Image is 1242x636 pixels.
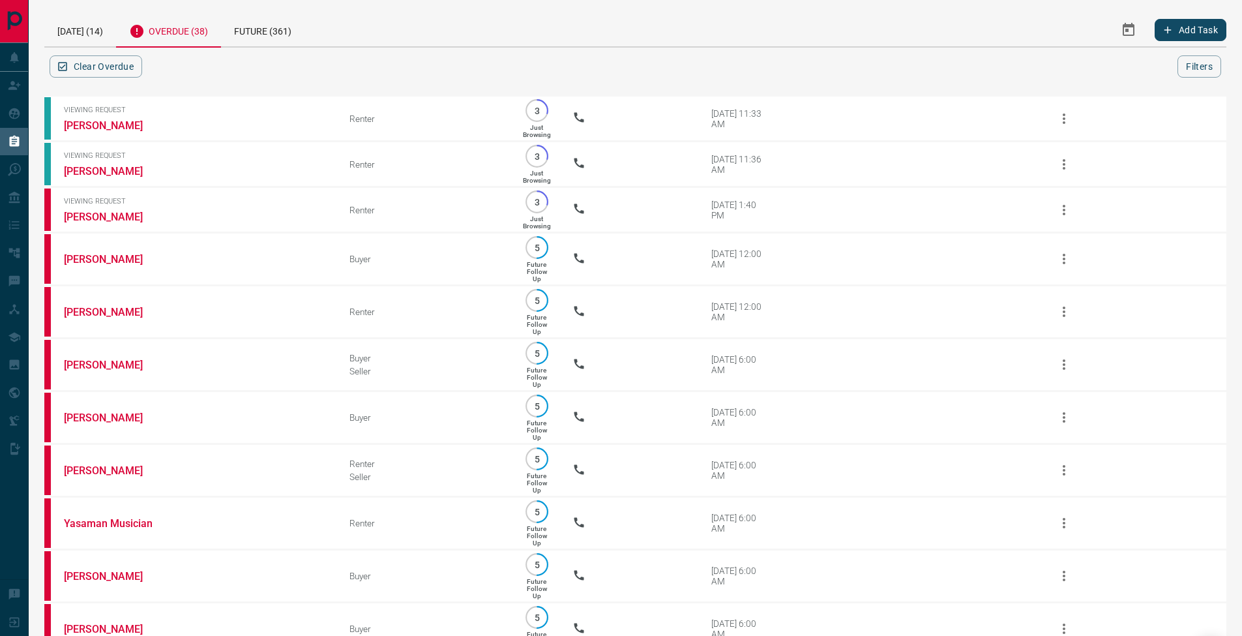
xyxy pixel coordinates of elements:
[64,106,330,114] span: Viewing Request
[532,454,542,464] p: 5
[44,393,51,442] div: property.ca
[44,97,51,140] div: condos.ca
[64,306,162,318] a: [PERSON_NAME]
[532,613,542,622] p: 5
[44,446,51,495] div: property.ca
[44,498,51,548] div: property.ca
[44,234,51,284] div: property.ca
[1177,55,1221,78] button: Filters
[349,159,501,170] div: Renter
[711,513,767,534] div: [DATE] 6:00 AM
[50,55,142,78] button: Clear Overdue
[64,119,162,132] a: [PERSON_NAME]
[349,205,501,215] div: Renter
[44,551,51,601] div: property.ca
[349,254,501,264] div: Buyer
[349,412,501,423] div: Buyer
[527,472,547,494] p: Future Follow Up
[349,518,501,528] div: Renter
[532,197,542,207] p: 3
[221,13,304,46] div: Future (361)
[64,359,162,371] a: [PERSON_NAME]
[711,108,767,129] div: [DATE] 11:33 AM
[711,566,767,586] div: [DATE] 6:00 AM
[711,354,767,375] div: [DATE] 6:00 AM
[64,151,330,160] span: Viewing Request
[532,507,542,517] p: 5
[532,295,542,305] p: 5
[711,249,767,269] div: [DATE] 12:00 AM
[349,353,501,363] div: Buyer
[523,170,551,184] p: Just Browsing
[527,578,547,599] p: Future Follow Up
[527,419,547,441] p: Future Follow Up
[349,472,501,482] div: Seller
[64,623,162,635] a: [PERSON_NAME]
[527,367,547,388] p: Future Follow Up
[527,314,547,335] p: Future Follow Up
[349,624,501,634] div: Buyer
[64,464,162,477] a: [PERSON_NAME]
[532,106,542,115] p: 3
[349,366,501,376] div: Seller
[116,13,221,48] div: Overdue (38)
[44,13,116,46] div: [DATE] (14)
[64,517,162,530] a: Yasaman Musician
[64,211,162,223] a: [PERSON_NAME]
[64,165,162,177] a: [PERSON_NAME]
[711,407,767,428] div: [DATE] 6:00 AM
[711,200,767,220] div: [DATE] 1:40 PM
[44,189,51,231] div: property.ca
[711,460,767,481] div: [DATE] 6:00 AM
[349,307,501,317] div: Renter
[711,301,767,322] div: [DATE] 12:00 AM
[1155,19,1226,41] button: Add Task
[532,243,542,252] p: 5
[532,560,542,569] p: 5
[349,459,501,469] div: Renter
[527,261,547,282] p: Future Follow Up
[64,412,162,424] a: [PERSON_NAME]
[44,143,51,185] div: condos.ca
[527,525,547,547] p: Future Follow Up
[711,154,767,175] div: [DATE] 11:36 AM
[349,114,501,124] div: Renter
[349,571,501,581] div: Buyer
[64,253,162,265] a: [PERSON_NAME]
[532,151,542,161] p: 3
[64,570,162,583] a: [PERSON_NAME]
[44,287,51,337] div: property.ca
[523,215,551,230] p: Just Browsing
[1113,14,1144,46] button: Select Date Range
[532,348,542,358] p: 5
[523,124,551,138] p: Just Browsing
[44,340,51,389] div: property.ca
[532,401,542,411] p: 5
[64,197,330,205] span: Viewing Request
